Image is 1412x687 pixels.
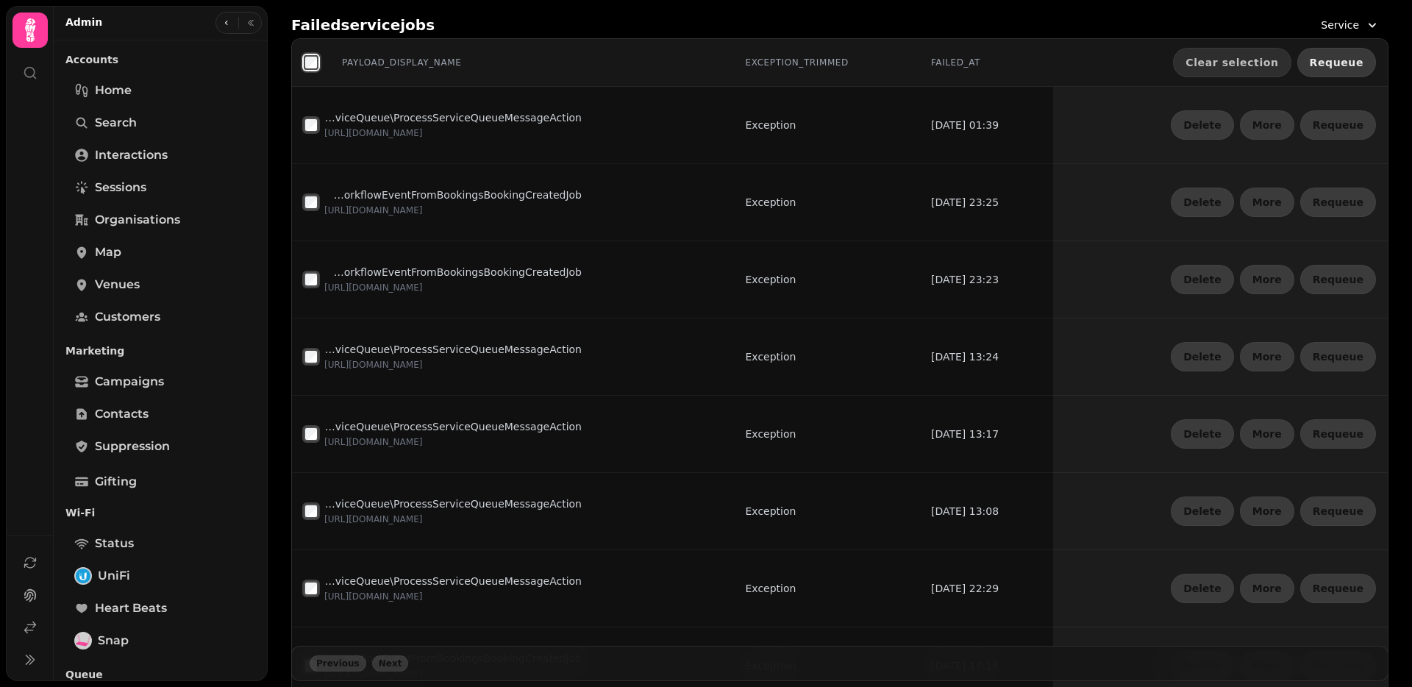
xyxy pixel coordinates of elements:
[65,561,256,591] a: UniFiUniFi
[324,265,582,280] p: App\Packages\Seraph\Jobs\DispatchIncomingWorkflowEventFromBookingsBookingCreatedJob
[1252,506,1282,516] span: More
[310,655,366,672] button: back
[1240,496,1294,526] button: More
[1171,574,1234,603] button: Delete
[1313,583,1363,594] span: Requeue
[931,272,1041,287] div: [DATE] 23:23
[324,437,422,447] span: [URL][DOMAIN_NAME]
[324,574,582,588] p: App\Actions\ServiceQueue\ProcessServiceQueueMessageAction
[65,46,256,73] p: Accounts
[931,57,1041,68] div: failed_at
[1183,274,1222,285] span: Delete
[746,349,796,364] div: Exception
[95,114,137,132] span: Search
[95,405,149,423] span: Contacts
[65,205,256,235] a: Organisations
[1252,120,1282,130] span: More
[1252,583,1282,594] span: More
[746,504,796,519] div: Exception
[1171,265,1234,294] button: Delete
[1252,429,1282,439] span: More
[324,360,422,370] span: [URL][DOMAIN_NAME]
[324,282,422,293] span: [URL][DOMAIN_NAME]
[65,76,256,105] a: Home
[76,633,90,648] img: Snap
[1240,188,1294,217] button: More
[324,514,422,524] span: [URL][DOMAIN_NAME]
[1297,48,1376,77] button: Requeue
[931,504,1041,519] div: [DATE] 13:08
[1313,506,1363,516] span: Requeue
[1183,429,1222,439] span: Delete
[1300,574,1376,603] button: Requeue
[1240,265,1294,294] button: More
[746,195,796,210] div: Exception
[95,243,121,261] span: Map
[65,529,256,558] a: Status
[1300,265,1376,294] button: Requeue
[316,659,360,668] span: Previous
[342,57,461,68] p: payload_display_name
[1300,110,1376,140] button: Requeue
[1240,342,1294,371] button: More
[324,128,422,138] span: [URL][DOMAIN_NAME]
[95,276,140,293] span: Venues
[65,626,256,655] a: SnapSnap
[95,599,167,617] span: Heart beats
[746,427,796,441] div: Exception
[1313,274,1363,285] span: Requeue
[1313,197,1363,207] span: Requeue
[1171,419,1234,449] button: Delete
[1171,188,1234,217] button: Delete
[1183,120,1222,130] span: Delete
[324,342,582,357] p: App\Actions\ServiceQueue\ProcessServiceQueueMessageAction
[98,567,130,585] span: UniFi
[324,496,582,511] p: App\Actions\ServiceQueue\ProcessServiceQueueMessageAction
[95,211,180,229] span: Organisations
[372,655,409,672] button: next
[65,270,256,299] a: Venues
[95,438,170,455] span: Suppression
[1240,574,1294,603] button: More
[1183,197,1222,207] span: Delete
[1183,506,1222,516] span: Delete
[65,399,256,429] a: Contacts
[324,205,422,216] span: [URL][DOMAIN_NAME]
[746,118,796,132] div: Exception
[65,238,256,267] a: Map
[65,338,256,364] p: Marketing
[324,110,582,125] p: App\Actions\ServiceQueue\ProcessServiceQueueMessageAction
[1300,419,1376,449] button: Requeue
[1171,342,1234,371] button: Delete
[931,195,1041,210] div: [DATE] 23:25
[95,473,137,491] span: Gifting
[98,632,129,649] span: Snap
[1312,12,1388,38] button: Service
[291,15,435,35] h2: Failed service jobs
[1240,110,1294,140] button: More
[291,646,1388,681] nav: Pagination
[1185,57,1278,68] span: Clear selection
[1171,496,1234,526] button: Delete
[65,594,256,623] a: Heart beats
[1300,188,1376,217] button: Requeue
[324,188,582,202] p: App\Packages\Seraph\Jobs\DispatchIncomingWorkflowEventFromBookingsBookingCreatedJob
[95,308,160,326] span: Customers
[65,432,256,461] a: Suppression
[95,535,134,552] span: Status
[1240,419,1294,449] button: More
[1252,352,1282,362] span: More
[65,302,256,332] a: Customers
[65,173,256,202] a: Sessions
[1310,57,1363,68] span: Requeue
[1313,120,1363,130] span: Requeue
[1183,583,1222,594] span: Delete
[1313,429,1363,439] span: Requeue
[931,118,1041,132] div: [DATE] 01:39
[95,373,164,391] span: Campaigns
[65,467,256,496] a: Gifting
[65,367,256,396] a: Campaigns
[65,140,256,170] a: Interactions
[1313,352,1363,362] span: Requeue
[746,581,796,596] div: Exception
